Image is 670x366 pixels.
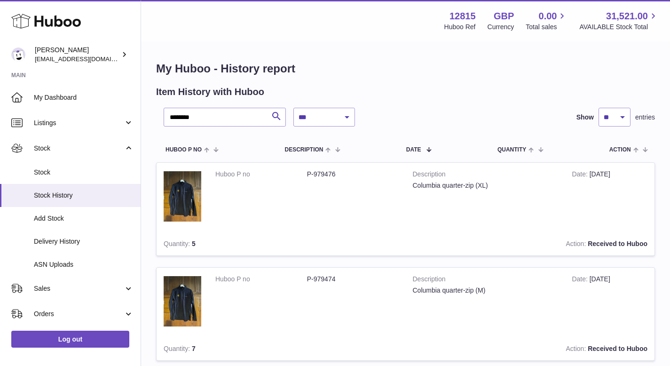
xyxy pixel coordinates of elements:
[635,113,655,122] span: entries
[34,214,134,223] span: Add Stock
[444,23,476,32] div: Huboo Ref
[156,61,655,76] h1: My Huboo - History report
[157,337,246,360] td: 7
[539,10,557,23] span: 0.00
[35,55,138,63] span: [EMAIL_ADDRESS][DOMAIN_NAME]
[588,240,647,247] strong: Received to Huboo
[566,345,588,355] strong: Action
[497,147,526,153] span: Quantity
[307,275,399,284] dd: P-979474
[576,113,594,122] label: Show
[11,48,25,62] img: shophawksclub@gmail.com
[34,237,134,246] span: Delivery History
[449,10,476,23] strong: 12815
[526,23,568,32] span: Total sales
[34,310,124,318] span: Orders
[157,232,246,255] td: 5
[34,93,134,102] span: My Dashboard
[606,10,648,23] span: 31,521.00
[566,240,588,250] strong: Action
[413,170,558,181] strong: Description
[164,275,201,328] img: 128151713604512.jpg
[284,147,323,153] span: Description
[526,10,568,32] a: 0.00 Total sales
[34,119,124,127] span: Listings
[34,260,134,269] span: ASN Uploads
[565,163,654,232] td: [DATE]
[413,275,558,286] strong: Description
[565,268,654,337] td: [DATE]
[579,23,659,32] span: AVAILABLE Stock Total
[34,144,124,153] span: Stock
[166,147,202,153] span: Huboo P no
[34,284,124,293] span: Sales
[488,23,514,32] div: Currency
[588,345,647,352] strong: Received to Huboo
[579,10,659,32] a: 31,521.00 AVAILABLE Stock Total
[406,163,565,232] td: Columbia quarter-zip (XL)
[164,345,192,355] strong: Quantity
[494,10,514,23] strong: GBP
[307,170,399,179] dd: P-979476
[406,147,421,153] span: Date
[572,275,589,285] strong: Date
[406,268,565,337] td: Columbia quarter-zip (M)
[11,331,129,348] a: Log out
[215,170,307,179] dt: Huboo P no
[35,46,119,64] div: [PERSON_NAME]
[34,191,134,200] span: Stock History
[164,170,201,223] img: 128151713604476.jpg
[156,86,264,98] h2: Item History with Huboo
[34,168,134,177] span: Stock
[164,240,192,250] strong: Quantity
[609,147,631,153] span: Action
[215,275,307,284] dt: Huboo P no
[572,170,589,180] strong: Date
